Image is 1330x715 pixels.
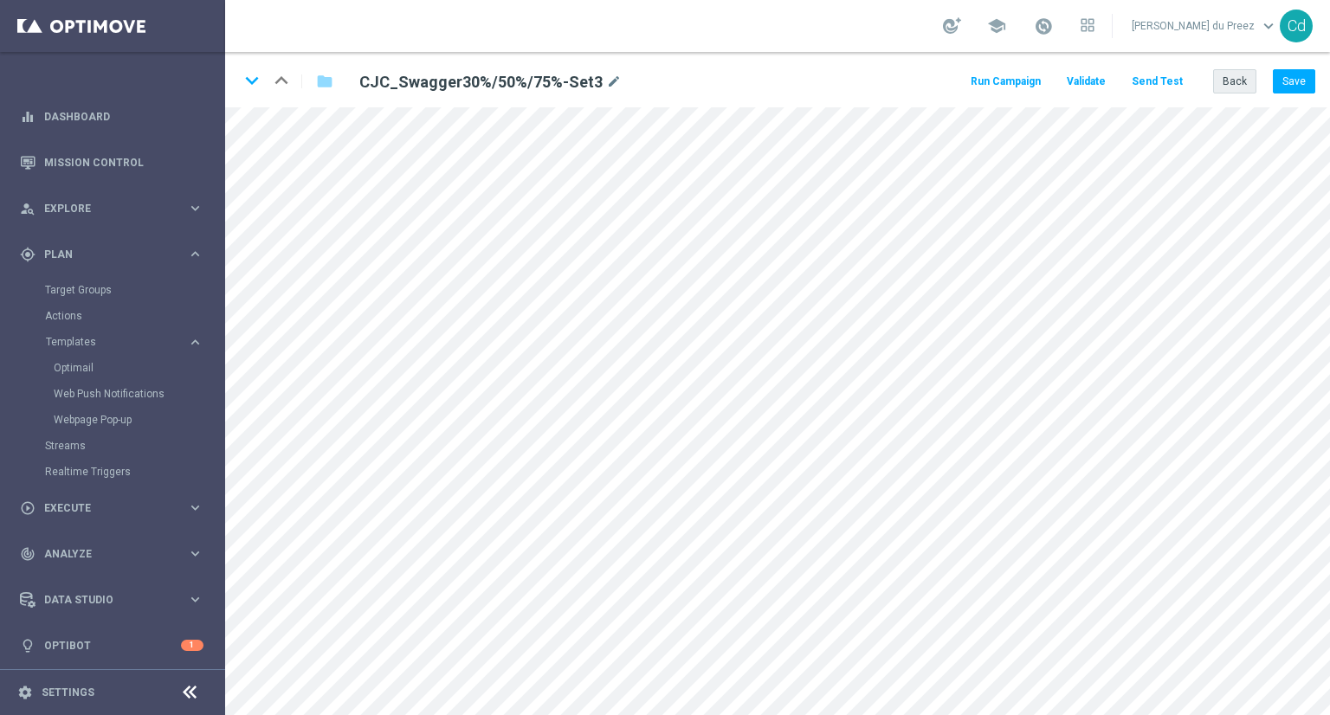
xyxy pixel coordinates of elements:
[20,93,203,139] div: Dashboard
[44,139,203,185] a: Mission Control
[1064,70,1108,93] button: Validate
[1273,69,1315,93] button: Save
[19,156,204,170] button: Mission Control
[1130,13,1280,39] a: [PERSON_NAME] du Preezkeyboard_arrow_down
[20,546,36,562] i: track_changes
[19,547,204,561] button: track_changes Analyze keyboard_arrow_right
[1259,16,1278,35] span: keyboard_arrow_down
[239,68,265,93] i: keyboard_arrow_down
[20,109,36,125] i: equalizer
[20,622,203,668] div: Optibot
[44,249,187,260] span: Plan
[54,413,180,427] a: Webpage Pop-up
[187,334,203,351] i: keyboard_arrow_right
[54,387,180,401] a: Web Push Notifications
[316,71,333,92] i: folder
[45,433,223,459] div: Streams
[42,687,94,698] a: Settings
[20,139,203,185] div: Mission Control
[1280,10,1313,42] div: Cd
[20,247,187,262] div: Plan
[44,93,203,139] a: Dashboard
[359,72,603,93] h2: CJC_Swagger30%/50%/75%-Set3
[19,202,204,216] button: person_search Explore keyboard_arrow_right
[20,592,187,608] div: Data Studio
[20,638,36,654] i: lightbulb
[44,503,187,513] span: Execute
[1129,70,1185,93] button: Send Test
[1067,75,1106,87] span: Validate
[45,283,180,297] a: Target Groups
[45,465,180,479] a: Realtime Triggers
[987,16,1006,35] span: school
[45,335,204,349] button: Templates keyboard_arrow_right
[45,329,223,433] div: Templates
[187,246,203,262] i: keyboard_arrow_right
[44,203,187,214] span: Explore
[187,499,203,516] i: keyboard_arrow_right
[20,546,187,562] div: Analyze
[20,201,36,216] i: person_search
[314,68,335,95] button: folder
[54,355,223,381] div: Optimail
[19,593,204,607] button: Data Studio keyboard_arrow_right
[20,500,36,516] i: play_circle_outline
[20,201,187,216] div: Explore
[45,303,223,329] div: Actions
[54,361,180,375] a: Optimail
[20,500,187,516] div: Execute
[17,685,33,700] i: settings
[46,337,170,347] span: Templates
[44,549,187,559] span: Analyze
[54,407,223,433] div: Webpage Pop-up
[45,459,223,485] div: Realtime Triggers
[45,309,180,323] a: Actions
[19,110,204,124] button: equalizer Dashboard
[19,639,204,653] button: lightbulb Optibot 1
[20,247,36,262] i: gps_fixed
[19,248,204,261] button: gps_fixed Plan keyboard_arrow_right
[54,381,223,407] div: Web Push Notifications
[187,591,203,608] i: keyboard_arrow_right
[1213,69,1256,93] button: Back
[968,70,1043,93] button: Run Campaign
[46,337,187,347] div: Templates
[44,622,181,668] a: Optibot
[181,640,203,651] div: 1
[187,545,203,562] i: keyboard_arrow_right
[45,439,180,453] a: Streams
[187,200,203,216] i: keyboard_arrow_right
[606,72,622,93] i: mode_edit
[45,277,223,303] div: Target Groups
[19,501,204,515] button: play_circle_outline Execute keyboard_arrow_right
[44,595,187,605] span: Data Studio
